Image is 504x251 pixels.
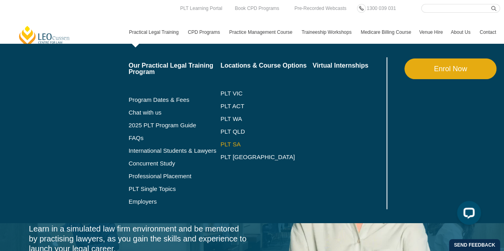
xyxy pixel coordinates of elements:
a: Pre-Recorded Webcasts [292,4,349,13]
a: Book CPD Programs [233,4,281,13]
a: [PERSON_NAME] Centre for Law [18,25,71,48]
a: Enrol Now [404,58,496,79]
a: PLT Learning Portal [178,4,224,13]
a: PLT ACT [220,103,312,109]
a: PLT Single Topics [129,186,221,192]
a: Venue Hire [415,21,447,44]
a: Medicare Billing Course [357,21,415,44]
a: Chat with us [129,109,221,116]
a: Locations & Course Options [220,62,312,69]
a: Employers [129,198,221,205]
a: CPD Programs [184,21,225,44]
a: Program Dates & Fees [129,97,221,103]
a: FAQs [129,135,221,141]
a: Traineeship Workshops [298,21,357,44]
span: 1300 039 031 [367,6,396,11]
a: PLT QLD [220,128,312,135]
a: PLT [GEOGRAPHIC_DATA] [220,154,312,160]
a: Professional Placement [129,173,221,179]
a: PLT WA [220,116,292,122]
iframe: LiveChat chat widget [451,198,484,231]
a: Practical Legal Training [125,21,184,44]
a: PLT SA [220,141,312,148]
a: About Us [447,21,475,44]
a: 2025 PLT Program Guide [129,122,201,128]
a: 1300 039 031 [365,4,398,13]
a: PLT VIC [220,90,312,97]
a: Practice Management Course [225,21,298,44]
a: Concurrent Study [129,160,221,167]
a: Contact [476,21,500,44]
a: Our Practical Legal Training Program [129,62,221,75]
a: International Students & Lawyers [129,148,221,154]
a: Virtual Internships [312,62,384,69]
